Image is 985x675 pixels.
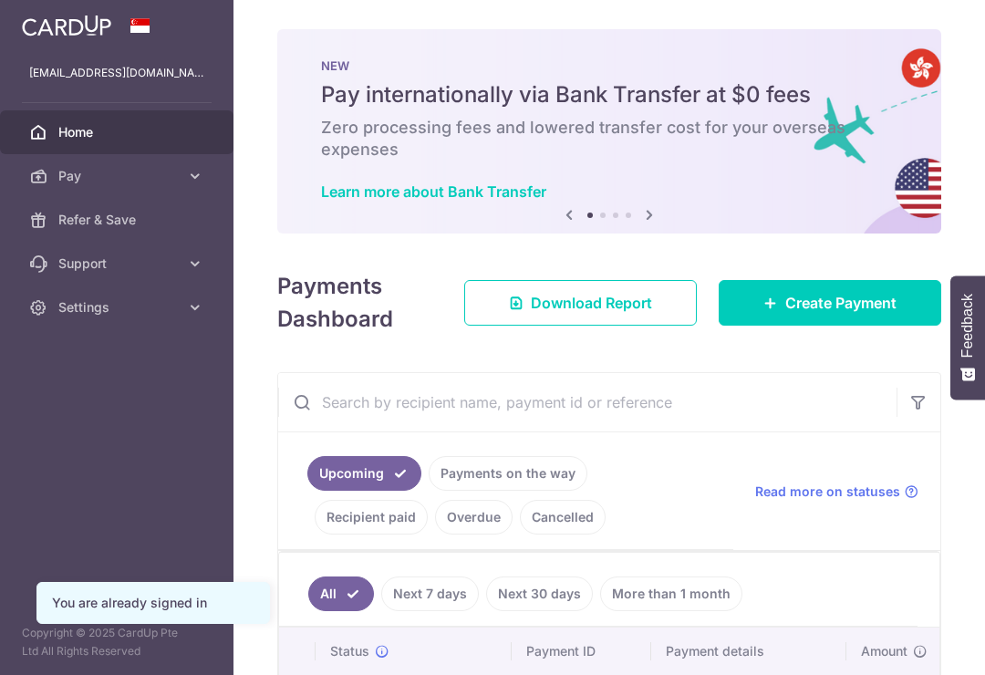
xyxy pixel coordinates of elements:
a: Next 7 days [381,576,479,611]
a: Cancelled [520,500,606,535]
a: Read more on statuses [755,483,918,501]
a: Recipient paid [315,500,428,535]
span: Create Payment [785,292,897,314]
p: [EMAIL_ADDRESS][DOMAIN_NAME] [29,64,204,82]
a: Learn more about Bank Transfer [321,182,546,201]
a: Upcoming [307,456,421,491]
span: Feedback [959,294,976,358]
button: Feedback - Show survey [950,275,985,400]
a: Create Payment [719,280,941,326]
a: All [308,576,374,611]
th: Payment ID [512,628,651,675]
a: Download Report [464,280,697,326]
span: Support [58,254,179,273]
span: Refer & Save [58,211,179,229]
h4: Payments Dashboard [277,270,431,336]
th: Payment details [651,628,846,675]
span: Settings [58,298,179,317]
a: Next 30 days [486,576,593,611]
a: More than 1 month [600,576,742,611]
p: NEW [321,58,897,73]
a: Payments on the way [429,456,587,491]
img: CardUp [22,15,111,36]
span: Amount [861,642,907,660]
img: Bank transfer banner [277,29,941,234]
span: Status [330,642,369,660]
span: Read more on statuses [755,483,900,501]
span: Pay [58,167,179,185]
div: You are already signed in [52,594,254,612]
h6: Zero processing fees and lowered transfer cost for your overseas expenses [321,117,897,161]
a: Overdue [435,500,513,535]
h5: Pay internationally via Bank Transfer at $0 fees [321,80,897,109]
span: Home [58,123,179,141]
input: Search by recipient name, payment id or reference [278,373,897,431]
span: Download Report [531,292,652,314]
